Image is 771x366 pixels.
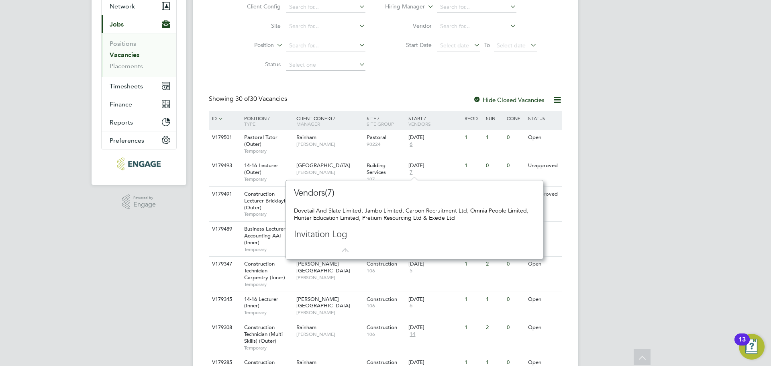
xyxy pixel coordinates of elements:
label: Client Config [235,3,281,10]
h3: Vendors(7) [294,187,434,199]
div: V179501 [210,130,238,145]
div: 1 [463,158,483,173]
div: 1 [484,292,505,307]
span: Temporary [244,345,292,351]
input: Search for... [286,21,365,32]
span: Timesheets [110,82,143,90]
div: Open [526,130,561,145]
div: Position / [238,111,294,131]
div: Sub [484,111,505,125]
div: Jobs [102,33,176,77]
label: Hide Closed Vacancies [473,96,545,104]
label: Position [228,41,274,49]
span: 6 [408,141,414,148]
div: Conf [505,111,526,125]
div: Showing [209,95,289,103]
div: 0 [505,292,526,307]
span: Construction [367,296,397,303]
span: Business Lecturer Accounting AAT (Inner) [244,225,286,246]
button: Preferences [102,131,176,149]
span: 107 [367,176,405,182]
div: [DATE] [408,134,461,141]
span: Preferences [110,137,144,144]
span: Building Services [367,162,386,176]
input: Search for... [286,2,365,13]
span: Temporary [244,309,292,316]
span: Powered by [133,194,156,201]
span: Temporary [244,246,292,253]
div: Dovetail And Slate Limited, Jambo Limited, Carbon Recruitment Ltd, Omnia People Limited, Hunter E... [294,207,535,221]
input: Search for... [437,2,516,13]
div: Site / [365,111,407,131]
span: [PERSON_NAME] [296,309,363,316]
div: 1 [463,292,483,307]
span: 7 [408,169,414,176]
span: [PERSON_NAME] [296,274,363,281]
div: 0 [505,130,526,145]
span: 106 [367,303,405,309]
div: V179493 [210,158,238,173]
a: Placements [110,62,143,70]
span: Construction [367,359,397,366]
div: V179347 [210,257,238,272]
span: [PERSON_NAME] [296,141,363,147]
span: Construction [367,324,397,331]
span: Construction [367,260,397,267]
button: Reports [102,113,176,131]
div: Open [526,292,561,307]
span: Construction Lecturer Bricklaying (Outer) [244,190,291,211]
label: Hiring Manager [379,3,425,11]
div: 2 [484,320,505,335]
span: Vendors [408,121,431,127]
div: Reqd [463,111,483,125]
span: [GEOGRAPHIC_DATA] [296,162,350,169]
div: Start / [406,111,463,131]
span: Construction Technician (Multi Skills) (Outer) [244,324,283,344]
span: 14-16 Lecturer (Outer) [244,162,278,176]
span: Select date [497,42,526,49]
span: 30 of [235,95,250,103]
button: Timesheets [102,77,176,95]
h3: Invitation Log [294,229,434,240]
span: [PERSON_NAME] [296,331,363,337]
div: 0 [505,158,526,173]
img: huntereducation-logo-retina.png [117,157,160,170]
span: Pastoral [367,134,386,141]
div: 1 [463,257,483,272]
div: [DATE] [408,359,461,366]
span: Type [244,121,255,127]
label: Start Date [385,41,432,49]
span: Finance [110,100,132,108]
span: 14-16 Lecturer (Inner) [244,296,278,309]
label: Vendor [385,22,432,29]
div: 1 [463,130,483,145]
div: 0 [505,320,526,335]
span: [PERSON_NAME][GEOGRAPHIC_DATA] [296,296,350,309]
button: Jobs [102,15,176,33]
span: Temporary [244,148,292,154]
div: Open [526,320,561,335]
span: Select date [440,42,469,49]
a: Go to home page [101,157,177,170]
span: Engage [133,201,156,208]
span: Network [110,2,135,10]
span: 30 Vacancies [235,95,287,103]
input: Search for... [286,40,365,51]
div: [DATE] [408,261,461,268]
div: Unapproved [526,158,561,173]
div: V179491 [210,187,238,202]
div: Open [526,257,561,272]
div: [DATE] [408,324,461,331]
span: 106 [367,268,405,274]
div: [DATE] [408,162,461,169]
span: 90224 [367,141,405,147]
div: V179308 [210,320,238,335]
div: Open [526,222,561,237]
input: Search for... [437,21,516,32]
div: [DATE] [408,296,461,303]
span: Temporary [244,176,292,182]
span: Rainham [296,324,316,331]
span: Reports [110,119,133,126]
label: Site [235,22,281,29]
div: 1 [463,320,483,335]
